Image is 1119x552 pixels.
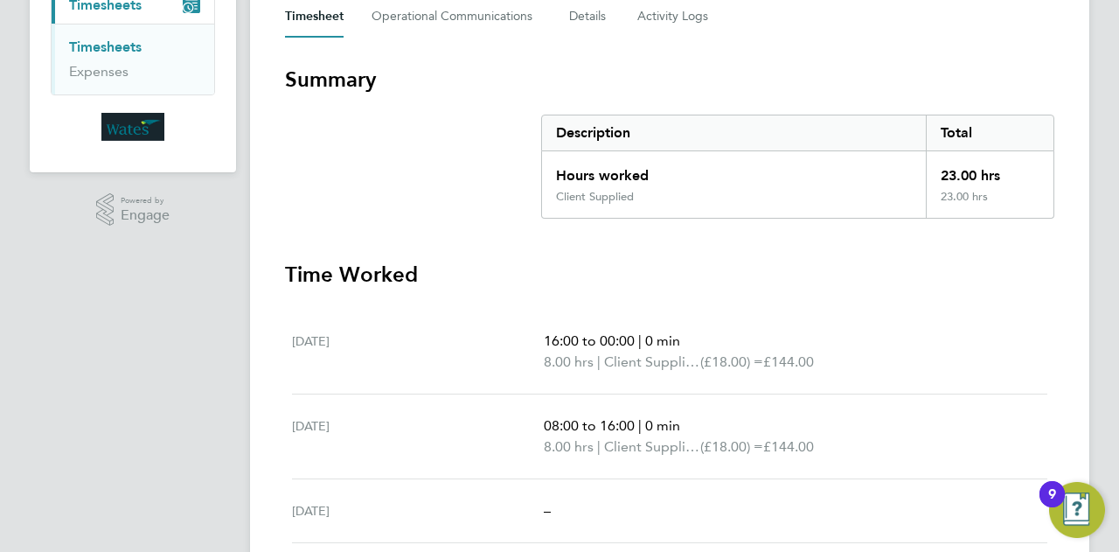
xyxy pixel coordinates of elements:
span: | [638,417,642,434]
a: Expenses [69,63,129,80]
div: [DATE] [292,416,544,458]
div: [DATE] [292,500,544,521]
span: Client Supplied [604,437,700,458]
span: Engage [121,208,170,223]
span: Client Supplied [604,352,700,373]
span: Powered by [121,193,170,208]
span: | [597,353,601,370]
span: £144.00 [763,438,814,455]
span: 16:00 to 00:00 [544,332,635,349]
span: (£18.00) = [700,353,763,370]
span: 8.00 hrs [544,438,594,455]
span: (£18.00) = [700,438,763,455]
a: Powered byEngage [96,193,170,227]
div: Total [926,115,1053,150]
h3: Summary [285,66,1054,94]
span: 8.00 hrs [544,353,594,370]
div: 23.00 hrs [926,190,1053,218]
h3: Time Worked [285,261,1054,289]
img: wates-logo-retina.png [101,113,164,141]
span: 0 min [645,332,680,349]
div: 9 [1048,494,1056,517]
span: £144.00 [763,353,814,370]
span: 08:00 to 16:00 [544,417,635,434]
a: Go to home page [51,113,215,141]
a: Timesheets [69,38,142,55]
span: 0 min [645,417,680,434]
div: [DATE] [292,331,544,373]
span: | [638,332,642,349]
span: | [597,438,601,455]
div: Summary [541,115,1054,219]
span: – [544,502,551,519]
div: Hours worked [542,151,926,190]
div: Description [542,115,926,150]
div: Timesheets [52,24,214,94]
div: Client Supplied [556,190,634,204]
button: Open Resource Center, 9 new notifications [1049,482,1105,538]
div: 23.00 hrs [926,151,1053,190]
